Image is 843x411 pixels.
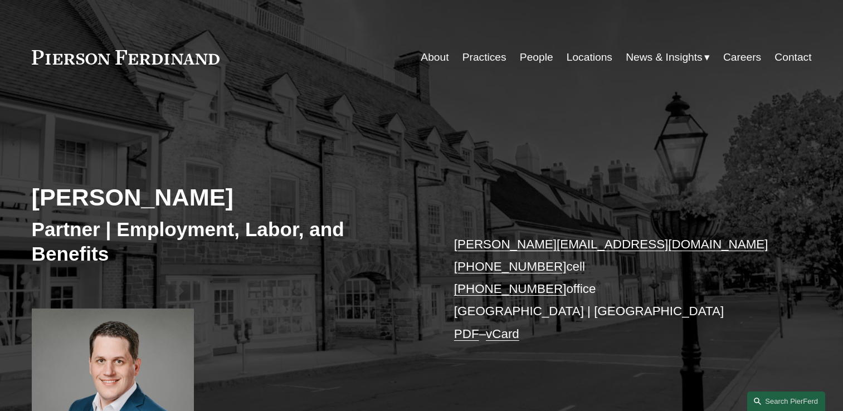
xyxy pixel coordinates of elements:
[454,233,779,346] p: cell office [GEOGRAPHIC_DATA] | [GEOGRAPHIC_DATA] –
[454,237,768,251] a: [PERSON_NAME][EMAIL_ADDRESS][DOMAIN_NAME]
[567,47,612,68] a: Locations
[723,47,761,68] a: Careers
[421,47,449,68] a: About
[32,217,422,266] h3: Partner | Employment, Labor, and Benefits
[520,47,553,68] a: People
[747,392,825,411] a: Search this site
[626,48,703,67] span: News & Insights
[486,327,519,341] a: vCard
[462,47,506,68] a: Practices
[454,327,479,341] a: PDF
[454,260,567,273] a: [PHONE_NUMBER]
[774,47,811,68] a: Contact
[32,183,422,212] h2: [PERSON_NAME]
[454,282,567,296] a: [PHONE_NUMBER]
[626,47,710,68] a: folder dropdown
